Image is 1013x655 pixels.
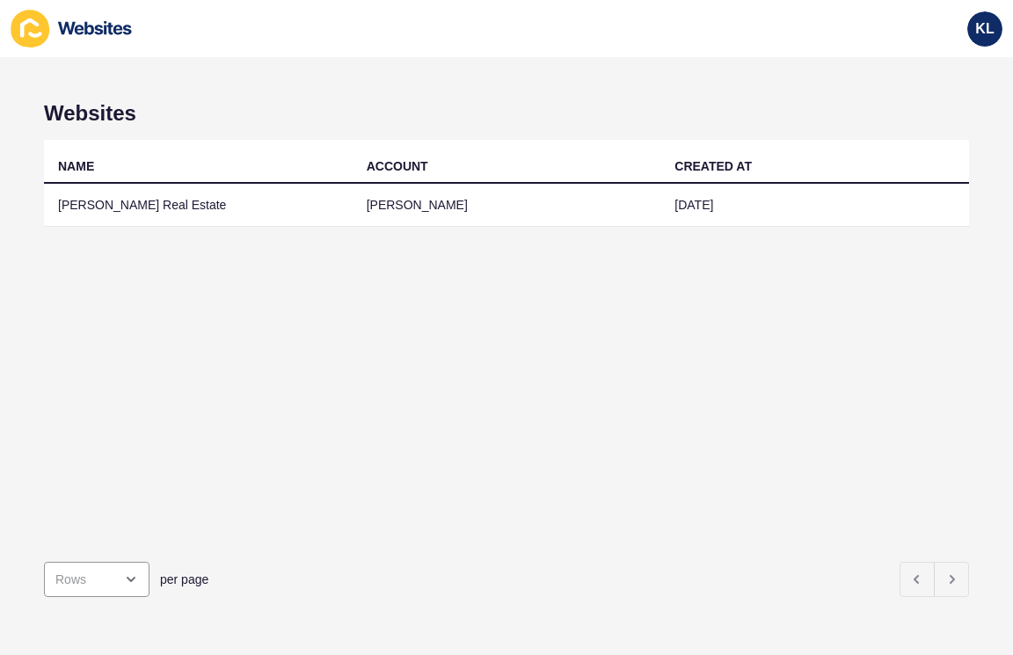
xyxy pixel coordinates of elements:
h1: Websites [44,101,969,126]
td: [DATE] [660,184,969,227]
span: per page [160,571,208,588]
div: NAME [58,157,94,175]
div: ACCOUNT [367,157,428,175]
div: open menu [44,562,149,597]
td: [PERSON_NAME] [353,184,661,227]
div: CREATED AT [674,157,752,175]
td: [PERSON_NAME] Real Estate [44,184,353,227]
span: KL [975,20,994,38]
